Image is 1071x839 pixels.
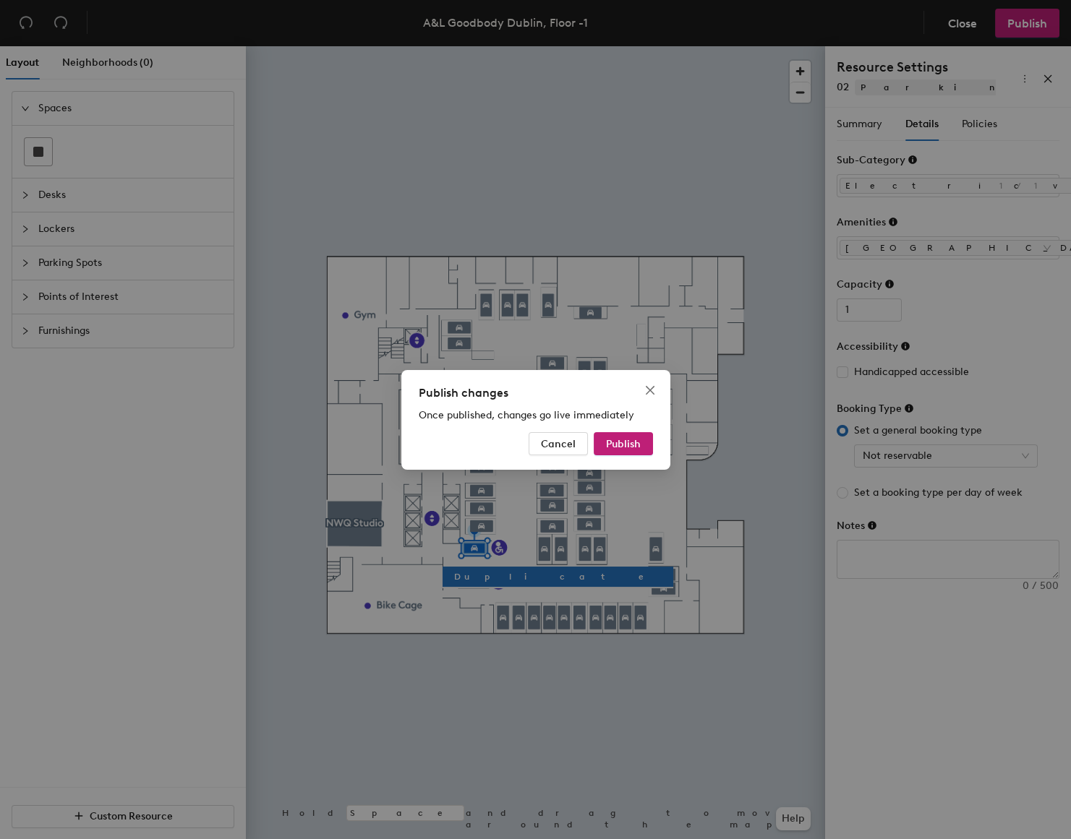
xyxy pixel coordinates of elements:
span: Cancel [541,437,576,449]
button: Cancel [529,432,588,455]
span: Publish [606,437,641,449]
div: Publish changes [419,384,653,402]
span: close [644,384,656,396]
button: Close [639,379,662,402]
button: Publish [594,432,653,455]
span: Close [639,384,662,396]
span: Once published, changes go live immediately [419,409,634,421]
